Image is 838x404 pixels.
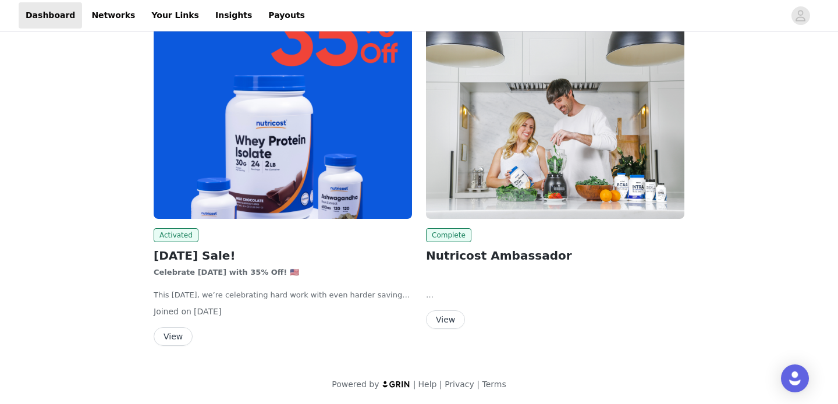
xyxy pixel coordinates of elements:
a: View [426,316,465,324]
span: | [477,380,480,389]
a: Payouts [261,2,312,29]
h2: Nutricost Ambassador [426,247,684,264]
img: logo [382,380,411,388]
img: Nutricost [154,25,412,219]
a: Your Links [144,2,206,29]
span: Powered by [332,380,379,389]
div: Open Intercom Messenger [781,364,809,392]
span: | [439,380,442,389]
a: Networks [84,2,142,29]
button: View [426,310,465,329]
img: Nutricost [426,25,684,219]
span: Complete [426,228,471,242]
h2: [DATE] Sale! [154,247,412,264]
a: Dashboard [19,2,82,29]
div: avatar [795,6,806,25]
a: View [154,332,193,341]
a: Terms [482,380,506,389]
span: | [413,380,416,389]
a: Privacy [445,380,474,389]
span: [DATE] [194,307,221,316]
a: Insights [208,2,259,29]
strong: Celebrate [DATE] with 35% Off! 🇺🇸 [154,268,299,277]
span: Joined on [154,307,191,316]
span: Activated [154,228,198,242]
a: Help [418,380,437,389]
button: View [154,327,193,346]
p: This [DATE], we’re celebrating hard work with even harder savings! From , enjoy during our [DATE]... [154,289,412,301]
